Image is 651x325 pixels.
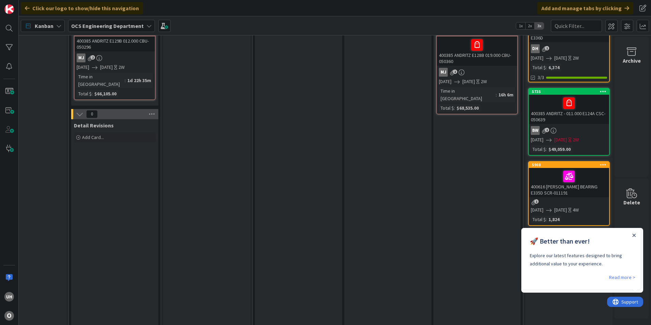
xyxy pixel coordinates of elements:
div: Delete [623,198,640,206]
div: $68,535.00 [455,104,480,112]
div: 6,374 [547,64,561,71]
div: 1d 22h 35m [126,77,153,84]
span: : [125,77,126,84]
span: Add Card... [82,134,104,140]
div: 5739400385 ANDRITZ E128B 019.000 CBU- 050360 [437,30,517,66]
div: 400385 ANDRITZ E129B 012.000 CBU- 050296 [75,36,155,51]
a: 5740400385 ANDRITZ E129B 012.000 CBU- 050296MJ[DATE][DATE]2WTime in [GEOGRAPHIC_DATA]:1d 22h 35mT... [74,30,156,100]
div: 400385 ANDRITZ E128B 019.000 CBU- 050360 [437,36,517,66]
div: DH [529,44,609,53]
div: 2W [573,136,579,143]
span: 1x [516,22,525,29]
div: 5735 [532,89,609,94]
span: 0 [86,110,98,118]
span: 2 [453,69,457,74]
a: 400622 SCREW CONVEYOR PARTS E336DDH[DATE][DATE]2WTotal $:6,3743/3 [528,6,610,82]
a: 5908400616 [PERSON_NAME] BEARING E335D SCR-011191[DATE][DATE]4WTotal $:1,824 [528,161,610,226]
div: 2W [481,78,487,85]
span: 2 [545,128,549,132]
div: 5908400616 [PERSON_NAME] BEARING E335D SCR-011191 [529,162,609,197]
div: 5740400385 ANDRITZ E129B 012.000 CBU- 050296 [75,30,155,51]
span: [DATE] [531,55,543,62]
span: [DATE] [100,64,113,71]
div: 400616 [PERSON_NAME] BEARING E335D SCR-011191 [529,168,609,197]
span: : [546,145,547,153]
div: Time in [GEOGRAPHIC_DATA] [77,73,125,88]
span: [DATE] [531,206,543,214]
div: 5735 [529,89,609,95]
div: $66,105.00 [93,90,118,97]
div: BW [531,126,540,135]
iframe: UserGuiding Product Updates RC Tooltip [521,228,643,293]
span: Kanban [35,22,53,30]
div: MJ [75,53,155,62]
span: Support [14,1,31,9]
div: 1,824 [547,216,561,223]
div: O [4,311,14,321]
a: 5739400385 ANDRITZ E128B 019.000 CBU- 050360MJ[DATE][DATE]2WTime in [GEOGRAPHIC_DATA]:16h 6mTotal... [436,30,518,114]
span: : [546,216,547,223]
span: [DATE] [439,78,451,85]
div: Add and manage tabs by clicking [537,2,633,14]
div: DH [531,44,540,53]
div: Time in [GEOGRAPHIC_DATA] [439,87,496,102]
span: 3/3 [538,74,544,81]
div: Click our logo to show/hide this navigation [21,2,143,14]
div: Total $ [531,216,546,223]
div: 5735400385 ANDRITZ - 011.000 E124A CSC- 050639 [529,89,609,124]
span: : [92,90,93,97]
span: 2 [91,55,95,60]
span: [DATE] [462,78,475,85]
div: 2W [118,64,125,71]
span: 3x [535,22,544,29]
span: : [454,104,455,112]
div: $49,059.00 [547,145,572,153]
span: 1 [545,46,549,50]
a: 5735400385 ANDRITZ - 011.000 E124A CSC- 050639BW[DATE][DATE]2WTotal $:$49,059.00 [528,88,610,156]
div: uh [4,292,14,301]
span: [DATE] [531,136,543,143]
div: 5908 [532,162,609,167]
div: BW [529,126,609,135]
span: [DATE] [77,64,89,71]
div: MJ [439,68,448,77]
div: Archive [623,57,641,65]
span: 1 [534,199,539,204]
div: 4W [573,206,579,214]
span: 2x [525,22,535,29]
div: 16h 6m [497,91,515,98]
b: OCS Engineering Department [71,22,144,29]
span: [DATE] [554,55,567,62]
div: Total $ [77,90,92,97]
div: 5908 [529,162,609,168]
span: [DATE] [554,136,567,143]
div: Total $ [531,64,546,71]
div: MJ [77,53,85,62]
div: Total $ [439,104,454,112]
span: : [546,64,547,71]
input: Quick Filter... [551,20,602,32]
div: 400385 ANDRITZ - 011.000 E124A CSC- 050639 [529,95,609,124]
span: Detail Revisions [74,122,114,129]
div: Total $ [531,145,546,153]
div: 2W [573,55,579,62]
span: [DATE] [554,206,567,214]
div: MJ [437,68,517,77]
span: : [496,91,497,98]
